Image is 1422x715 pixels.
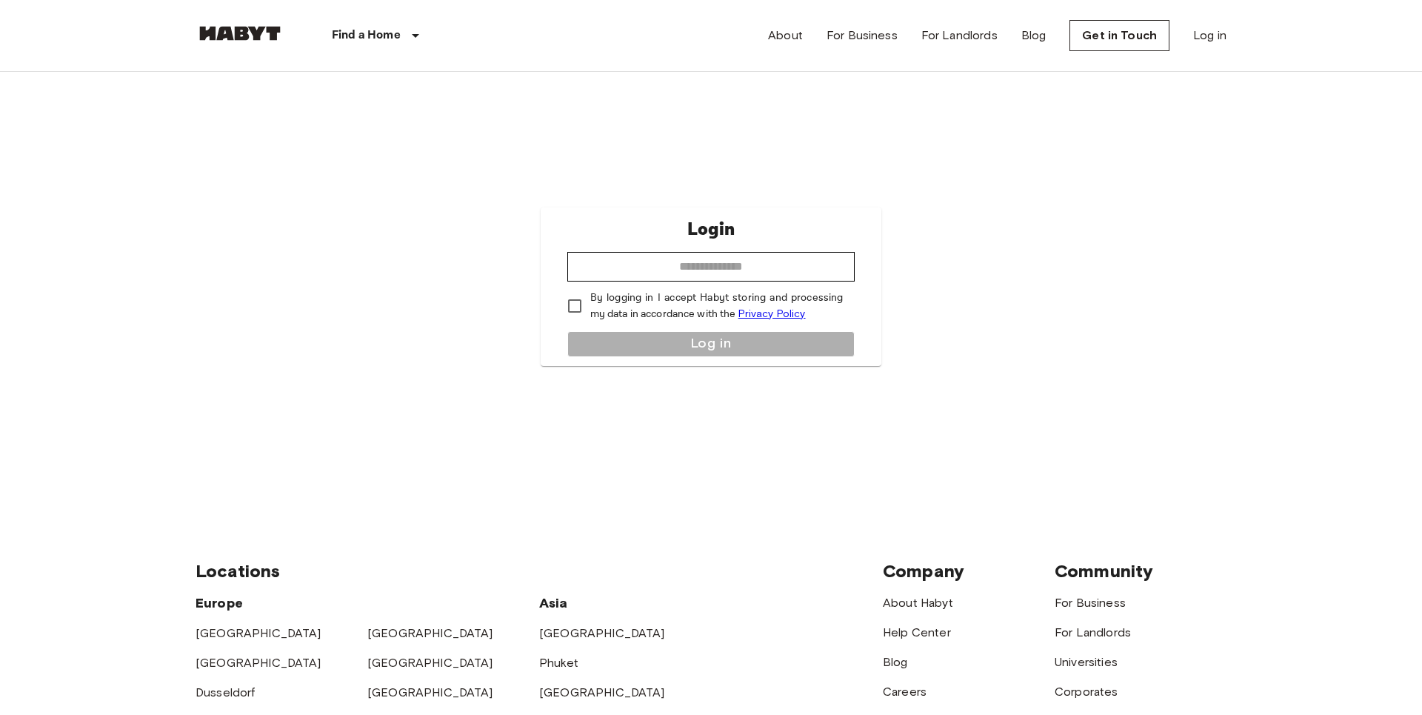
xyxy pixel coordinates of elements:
a: Blog [883,655,908,669]
a: [GEOGRAPHIC_DATA] [367,656,493,670]
a: About Habyt [883,596,953,610]
a: Log in [1193,27,1226,44]
span: Asia [539,595,568,611]
a: [GEOGRAPHIC_DATA] [367,685,493,699]
a: Dusseldorf [196,685,256,699]
a: Phuket [539,656,578,670]
span: Locations [196,560,280,582]
a: [GEOGRAPHIC_DATA] [367,626,493,640]
a: For Business [827,27,898,44]
a: Corporates [1055,685,1118,699]
a: [GEOGRAPHIC_DATA] [196,656,321,670]
a: Get in Touch [1069,20,1169,51]
a: Blog [1021,27,1047,44]
p: Find a Home [332,27,401,44]
a: For Landlords [921,27,998,44]
a: For Business [1055,596,1126,610]
span: Company [883,560,964,582]
p: Login [687,216,735,243]
p: By logging in I accept Habyt storing and processing my data in accordance with the [590,290,844,322]
a: [GEOGRAPHIC_DATA] [539,685,665,699]
a: Universities [1055,655,1118,669]
a: About [768,27,803,44]
a: Careers [883,685,927,699]
img: Habyt [196,26,284,41]
a: [GEOGRAPHIC_DATA] [196,626,321,640]
a: For Landlords [1055,625,1131,639]
a: Help Center [883,625,951,639]
a: [GEOGRAPHIC_DATA] [539,626,665,640]
span: Community [1055,560,1153,582]
span: Europe [196,595,243,611]
a: Privacy Policy [738,307,806,320]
